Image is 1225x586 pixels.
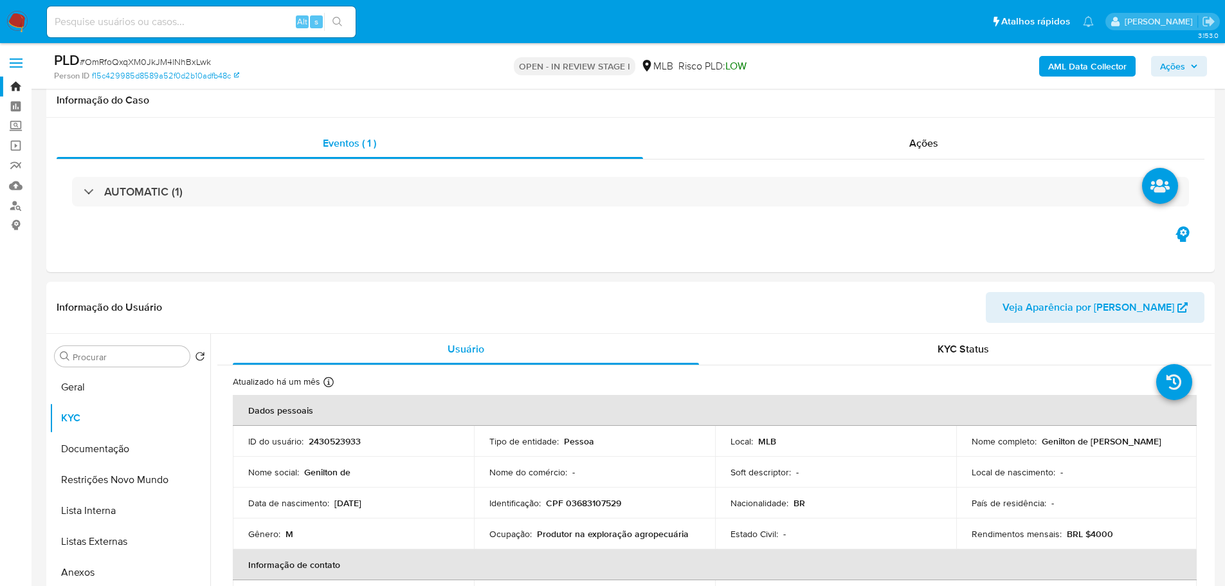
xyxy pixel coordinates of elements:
p: [DATE] [334,497,361,509]
span: KYC Status [938,342,989,356]
th: Informação de contato [233,549,1197,580]
button: Ações [1151,56,1207,77]
p: Rendimentos mensais : [972,528,1062,540]
input: Pesquise usuários ou casos... [47,14,356,30]
span: Veja Aparência por [PERSON_NAME] [1003,292,1174,323]
p: - [1051,497,1054,509]
p: - [1060,466,1063,478]
h1: Informação do Usuário [57,301,162,314]
button: Procurar [60,351,70,362]
span: Atalhos rápidos [1001,15,1070,28]
p: - [783,528,786,540]
button: Veja Aparência por [PERSON_NAME] [986,292,1204,323]
b: AML Data Collector [1048,56,1127,77]
a: Notificações [1083,16,1094,27]
p: 2430523933 [309,435,361,447]
button: Lista Interna [50,495,210,526]
span: Risco PLD: [678,59,747,73]
a: f15c429985d8589a52f0d2b10adfb48c [92,70,239,82]
p: Nacionalidade : [730,497,788,509]
p: ID do usuário : [248,435,304,447]
p: Local de nascimento : [972,466,1055,478]
button: KYC [50,403,210,434]
p: Nome do comércio : [489,466,567,478]
p: - [796,466,799,478]
span: LOW [725,59,747,73]
p: Pessoa [564,435,594,447]
p: Soft descriptor : [730,466,791,478]
p: lucas.portella@mercadolivre.com [1125,15,1197,28]
button: search-icon [324,13,350,31]
span: Alt [297,15,307,28]
button: Documentação [50,434,210,464]
span: Usuário [448,342,484,356]
p: BRL $4000 [1067,528,1113,540]
p: OPEN - IN REVIEW STAGE I [514,57,635,75]
span: Eventos ( 1 ) [323,136,376,151]
span: # OmRfoQxqXM0JkJM4lNhBxLwk [80,55,211,68]
span: Ações [1160,56,1185,77]
p: Gênero : [248,528,280,540]
p: - [572,466,575,478]
p: Local : [730,435,753,447]
button: Restrições Novo Mundo [50,464,210,495]
p: Genilton de [304,466,350,478]
h3: AUTOMATIC (1) [104,185,183,199]
b: Person ID [54,70,89,82]
h1: Informação do Caso [57,94,1204,107]
input: Procurar [73,351,185,363]
p: Nome completo : [972,435,1037,447]
p: Atualizado há um mês [233,376,320,388]
div: MLB [640,59,673,73]
p: CPF 03683107529 [546,497,621,509]
button: Geral [50,372,210,403]
b: PLD [54,50,80,70]
p: Identificação : [489,497,541,509]
p: Tipo de entidade : [489,435,559,447]
div: AUTOMATIC (1) [72,177,1189,206]
p: País de residência : [972,497,1046,509]
p: M [286,528,293,540]
p: MLB [758,435,776,447]
p: Genilton de [PERSON_NAME] [1042,435,1161,447]
p: Produtor na exploração agropecuária [537,528,689,540]
button: Listas Externas [50,526,210,557]
p: Data de nascimento : [248,497,329,509]
p: Ocupação : [489,528,532,540]
a: Sair [1202,15,1215,28]
button: Retornar ao pedido padrão [195,351,205,365]
p: Estado Civil : [730,528,778,540]
span: s [314,15,318,28]
span: Ações [909,136,938,151]
p: BR [794,497,805,509]
th: Dados pessoais [233,395,1197,426]
button: AML Data Collector [1039,56,1136,77]
p: Nome social : [248,466,299,478]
